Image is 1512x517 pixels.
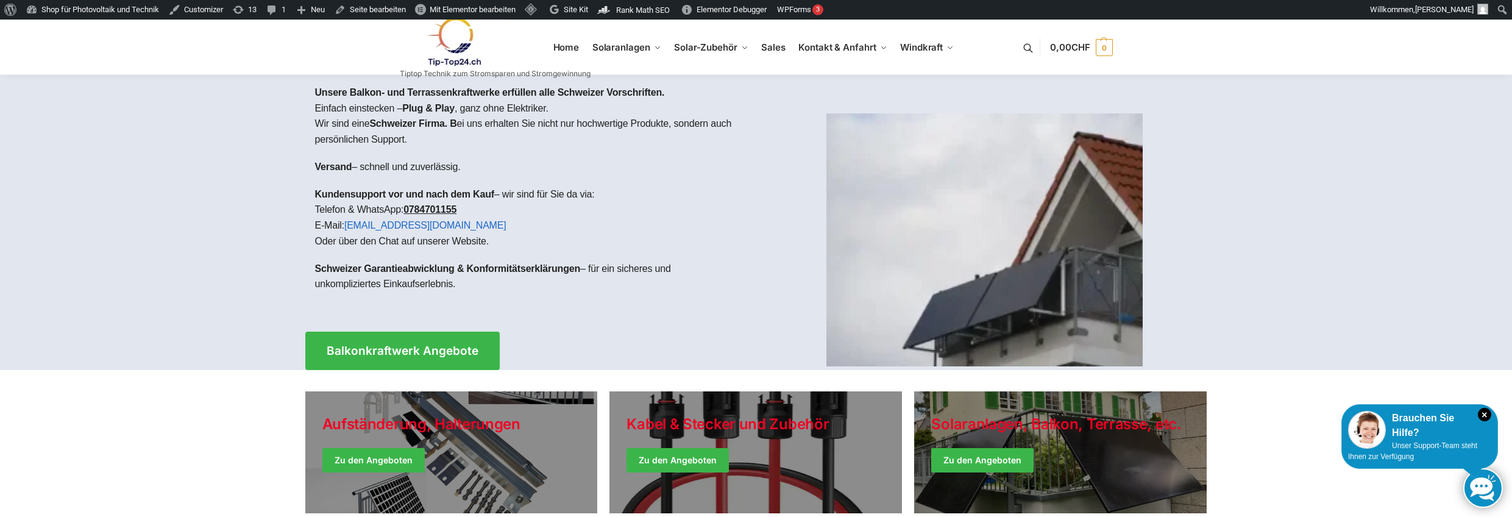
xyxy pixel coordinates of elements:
img: Customer service [1348,411,1386,449]
span: Solaranlagen [592,41,650,53]
a: Solaranlagen [587,20,665,75]
p: Wir sind eine ei uns erhalten Sie nicht nur hochwertige Produkte, sondern auch persönlichen Support. [315,116,747,147]
span: Mit Elementor bearbeiten [430,5,516,14]
span: Windkraft [900,41,943,53]
strong: Kundensupport vor und nach dem Kauf [315,189,494,199]
p: – schnell und zuverlässig. [315,159,747,175]
a: Sales [756,20,790,75]
span: Site Kit [564,5,588,14]
div: Brauchen Sie Hilfe? [1348,411,1491,440]
p: Tiptop Technik zum Stromsparen und Stromgewinnung [400,70,591,77]
div: Einfach einstecken – , ganz ohne Elektriker. [305,75,756,313]
span: Rank Math SEO [616,5,670,15]
span: Sales [761,41,786,53]
strong: Versand [315,162,352,172]
span: Balkonkraftwerk Angebote [327,345,478,357]
strong: Plug & Play [402,103,455,113]
span: Unser Support-Team steht Ihnen zur Verfügung [1348,441,1477,461]
img: Solaranlagen, Speicheranlagen und Energiesparprodukte [400,17,506,66]
a: [EMAIL_ADDRESS][DOMAIN_NAME] [344,220,506,230]
a: Windkraft [895,20,959,75]
span: CHF [1071,41,1090,53]
strong: Unsere Balkon- und Terrassenkraftwerke erfüllen alle Schweizer Vorschriften. [315,87,665,98]
a: Kontakt & Anfahrt [793,20,892,75]
span: 0 [1096,39,1113,56]
p: – für ein sicheres und unkompliziertes Einkaufserlebnis. [315,261,747,292]
div: 3 [812,4,823,15]
a: Holiday Style [609,391,902,513]
i: Schließen [1478,408,1491,421]
img: Benutzerbild von Rupert Spoddig [1477,4,1488,15]
nav: Cart contents [1050,20,1112,76]
strong: Schweizer Garantieabwicklung & Konformitätserklärungen [315,263,581,274]
span: 0,00 [1050,41,1090,53]
a: Balkonkraftwerk Angebote [305,332,500,370]
strong: Schweizer Firma. B [369,118,456,129]
a: Solar-Zubehör [669,20,753,75]
a: Winter Jackets [914,391,1207,513]
img: Home 1 [826,113,1143,366]
a: 0,00CHF 0 [1050,29,1112,66]
p: – wir sind für Sie da via: Telefon & WhatsApp: E-Mail: Oder über den Chat auf unserer Website. [315,187,747,249]
a: Holiday Style [305,391,598,513]
span: Solar-Zubehör [674,41,737,53]
span: Kontakt & Anfahrt [798,41,876,53]
span: [PERSON_NAME] [1415,5,1474,14]
tcxspan: Call 0784701155 via 3CX [403,204,456,215]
